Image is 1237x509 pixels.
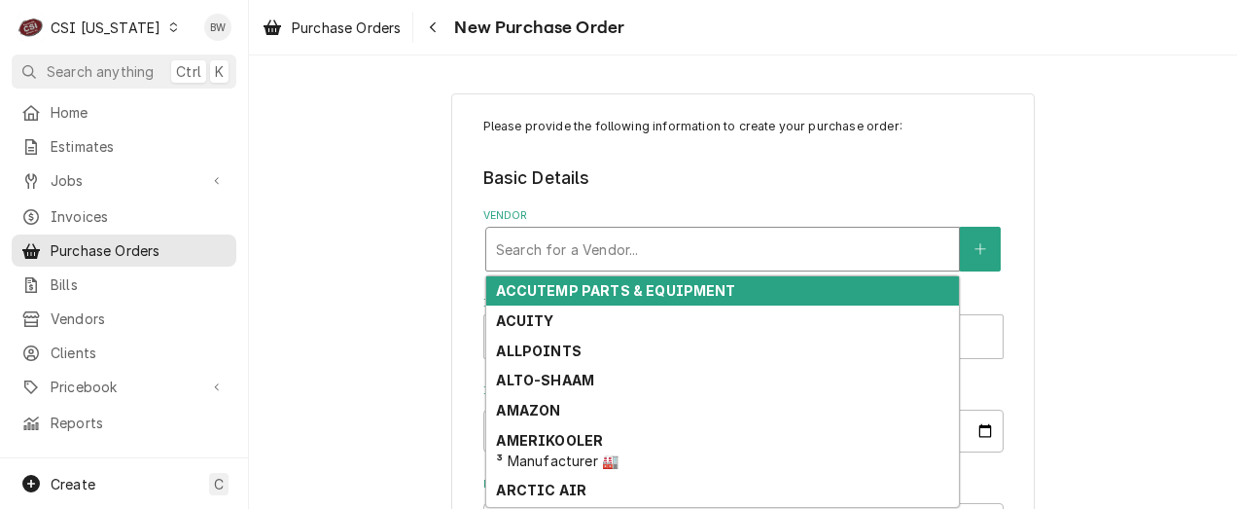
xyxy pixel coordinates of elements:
[12,96,236,128] a: Home
[51,309,227,329] span: Vendors
[417,12,448,43] button: Navigate back
[204,14,231,41] div: BW
[483,208,1004,224] label: Vendor
[960,227,1001,272] button: Create New Vendor
[18,14,45,41] div: CSI Kentucky's Avatar
[292,18,401,38] span: Purchase Orders
[483,410,1004,453] input: yyyy-mm-dd
[51,240,227,261] span: Purchase Orders
[51,476,95,492] span: Create
[496,343,581,359] strong: ALLPOINTS
[51,170,197,191] span: Jobs
[12,407,236,439] a: Reports
[496,372,594,388] strong: ALTO-SHAAM
[483,165,1004,191] legend: Basic Details
[51,206,227,227] span: Invoices
[483,118,1004,135] p: Please provide the following information to create your purchase order:
[483,208,1004,272] div: Vendor
[12,303,236,335] a: Vendors
[47,61,154,82] span: Search anything
[496,402,560,418] strong: AMAZON
[176,61,201,82] span: Ctrl
[483,477,1004,492] label: Preferred Shipping Carrier
[496,312,553,329] strong: ACUITY
[51,102,227,123] span: Home
[51,377,197,397] span: Pricebook
[12,164,236,197] a: Go to Jobs
[12,269,236,301] a: Bills
[51,136,227,157] span: Estimates
[215,61,224,82] span: K
[51,413,227,433] span: Reports
[448,15,624,41] span: New Purchase Order
[496,432,603,449] strong: AMERIKOOLER
[483,296,1004,311] label: Inventory Location
[255,12,408,44] a: Purchase Orders
[974,242,986,256] svg: Create New Vendor
[12,130,236,163] a: Estimates
[12,55,236,89] button: Search anythingCtrlK
[18,14,45,41] div: C
[51,18,160,38] div: CSI [US_STATE]
[483,296,1004,359] div: Inventory Location
[12,235,236,267] a: Purchase Orders
[496,453,618,469] span: ³ Manufacturer 🏭
[204,14,231,41] div: Brad Wicks's Avatar
[496,282,735,299] strong: ACCUTEMP PARTS & EQUIPMENT
[12,337,236,369] a: Clients
[51,343,227,363] span: Clients
[483,383,1004,399] label: Issue Date
[51,274,227,295] span: Bills
[12,451,236,483] a: Go to Help Center
[483,383,1004,453] div: Issue Date
[496,482,586,498] strong: ARCTIC AIR
[51,456,225,477] span: Help Center
[214,474,224,494] span: C
[12,200,236,233] a: Invoices
[12,371,236,403] a: Go to Pricebook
